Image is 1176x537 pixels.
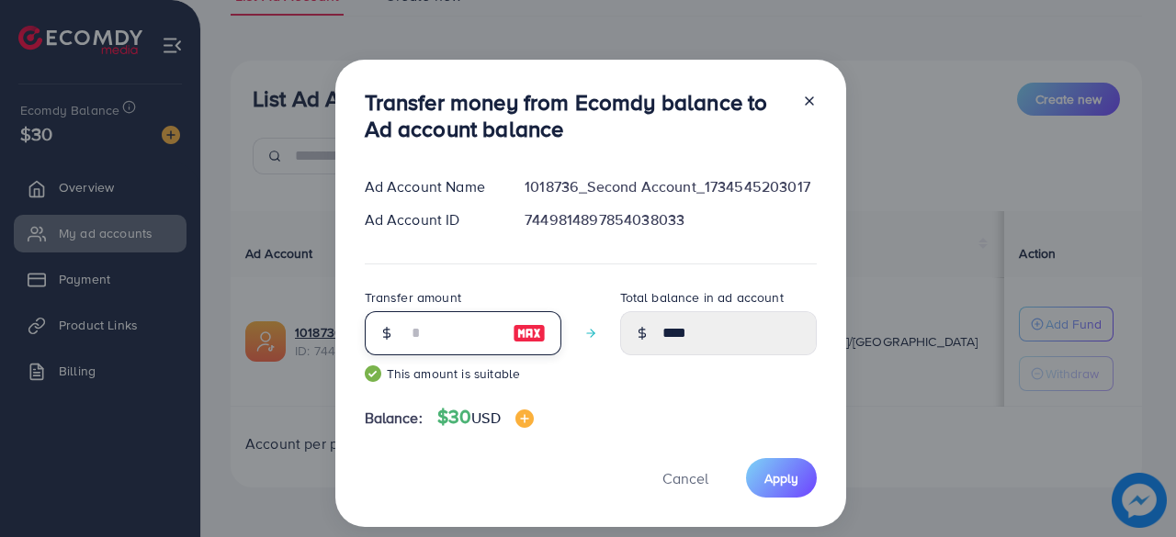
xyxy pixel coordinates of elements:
[437,406,534,429] h4: $30
[471,408,500,428] span: USD
[365,364,561,383] small: This amount is suitable
[510,176,831,197] div: 1018736_Second Account_1734545203017
[510,209,831,230] div: 7449814897854038033
[620,288,784,307] label: Total balance in ad account
[365,365,381,382] img: guide
[662,468,708,488] span: Cancel
[350,209,511,230] div: Ad Account ID
[365,288,461,307] label: Transfer amount
[639,458,731,498] button: Cancel
[764,469,798,487] span: Apply
[746,458,817,498] button: Apply
[350,176,511,197] div: Ad Account Name
[365,408,423,429] span: Balance:
[515,409,534,428] img: image
[513,322,546,344] img: image
[365,89,787,142] h3: Transfer money from Ecomdy balance to Ad account balance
